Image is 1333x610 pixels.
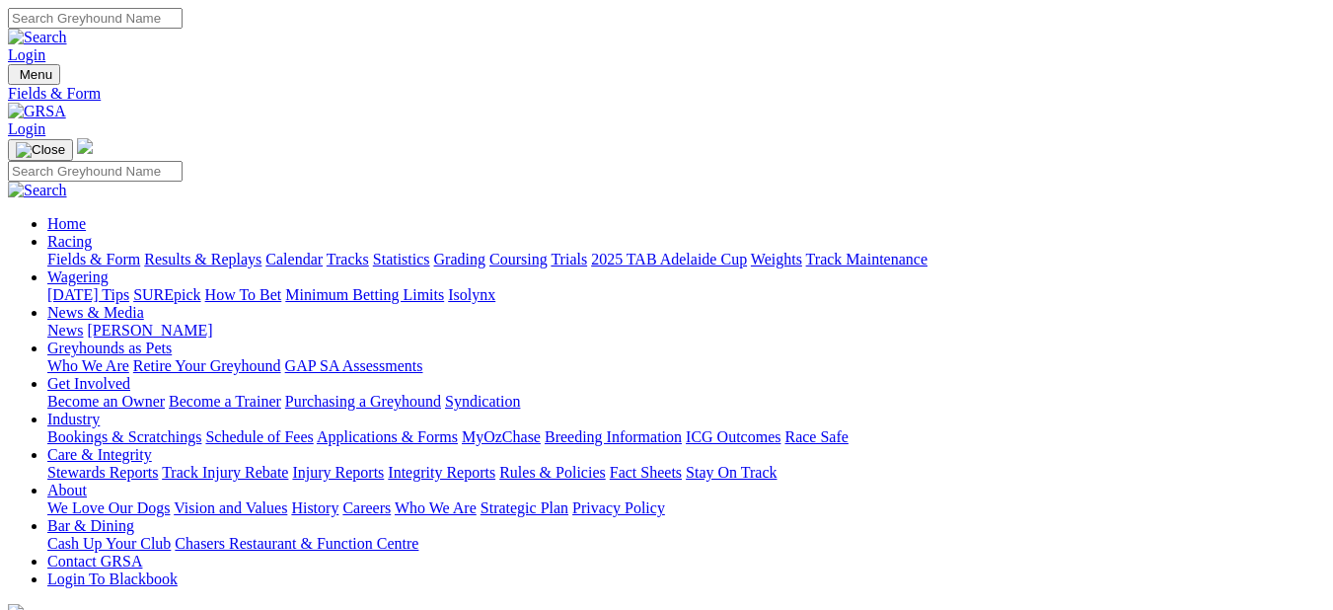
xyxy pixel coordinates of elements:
[47,357,1325,375] div: Greyhounds as Pets
[47,411,100,427] a: Industry
[8,85,1325,103] a: Fields & Form
[434,251,485,267] a: Grading
[373,251,430,267] a: Statistics
[47,428,201,445] a: Bookings & Scratchings
[265,251,323,267] a: Calendar
[8,120,45,137] a: Login
[8,182,67,199] img: Search
[174,499,287,516] a: Vision and Values
[47,482,87,498] a: About
[47,553,142,570] a: Contact GRSA
[133,286,200,303] a: SUREpick
[175,535,418,552] a: Chasers Restaurant & Function Centre
[686,428,780,445] a: ICG Outcomes
[47,304,144,321] a: News & Media
[47,499,1325,517] div: About
[47,286,129,303] a: [DATE] Tips
[489,251,548,267] a: Coursing
[144,251,261,267] a: Results & Replays
[395,499,477,516] a: Who We Are
[47,393,165,410] a: Become an Owner
[47,286,1325,304] div: Wagering
[545,428,682,445] a: Breeding Information
[47,517,134,534] a: Bar & Dining
[317,428,458,445] a: Applications & Forms
[47,340,172,356] a: Greyhounds as Pets
[20,67,52,82] span: Menu
[551,251,587,267] a: Trials
[47,322,83,339] a: News
[47,233,92,250] a: Racing
[47,375,130,392] a: Get Involved
[47,428,1325,446] div: Industry
[445,393,520,410] a: Syndication
[462,428,541,445] a: MyOzChase
[47,535,171,552] a: Cash Up Your Club
[388,464,495,481] a: Integrity Reports
[751,251,802,267] a: Weights
[87,322,212,339] a: [PERSON_NAME]
[686,464,777,481] a: Stay On Track
[285,393,441,410] a: Purchasing a Greyhound
[47,268,109,285] a: Wagering
[47,446,152,463] a: Care & Integrity
[784,428,848,445] a: Race Safe
[8,29,67,46] img: Search
[16,142,65,158] img: Close
[47,464,1325,482] div: Care & Integrity
[47,322,1325,340] div: News & Media
[291,499,338,516] a: History
[47,499,170,516] a: We Love Our Dogs
[610,464,682,481] a: Fact Sheets
[8,64,60,85] button: Toggle navigation
[292,464,384,481] a: Injury Reports
[47,215,86,232] a: Home
[8,139,73,161] button: Toggle navigation
[47,571,178,587] a: Login To Blackbook
[8,46,45,63] a: Login
[47,357,129,374] a: Who We Are
[448,286,495,303] a: Isolynx
[205,286,282,303] a: How To Bet
[162,464,288,481] a: Track Injury Rebate
[806,251,927,267] a: Track Maintenance
[572,499,665,516] a: Privacy Policy
[77,138,93,154] img: logo-grsa-white.png
[47,535,1325,553] div: Bar & Dining
[47,251,140,267] a: Fields & Form
[8,103,66,120] img: GRSA
[169,393,281,410] a: Become a Trainer
[47,251,1325,268] div: Racing
[205,428,313,445] a: Schedule of Fees
[47,464,158,481] a: Stewards Reports
[327,251,369,267] a: Tracks
[481,499,568,516] a: Strategic Plan
[47,393,1325,411] div: Get Involved
[342,499,391,516] a: Careers
[133,357,281,374] a: Retire Your Greyhound
[591,251,747,267] a: 2025 TAB Adelaide Cup
[499,464,606,481] a: Rules & Policies
[285,286,444,303] a: Minimum Betting Limits
[8,8,183,29] input: Search
[8,161,183,182] input: Search
[285,357,423,374] a: GAP SA Assessments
